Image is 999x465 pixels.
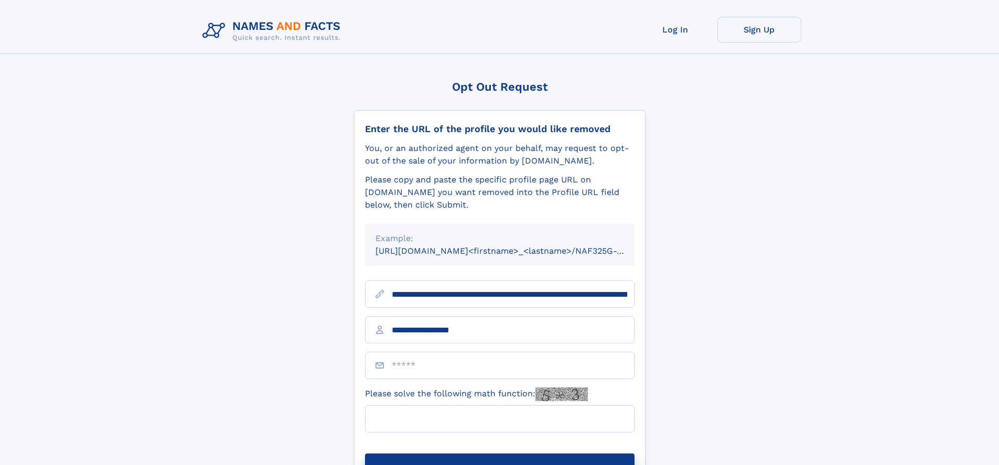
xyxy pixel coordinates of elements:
[365,174,635,211] div: Please copy and paste the specific profile page URL on [DOMAIN_NAME] you want removed into the Pr...
[365,387,588,401] label: Please solve the following math function:
[375,232,624,245] div: Example:
[365,123,635,135] div: Enter the URL of the profile you would like removed
[365,142,635,167] div: You, or an authorized agent on your behalf, may request to opt-out of the sale of your informatio...
[354,80,646,93] div: Opt Out Request
[633,17,717,42] a: Log In
[198,17,349,45] img: Logo Names and Facts
[717,17,801,42] a: Sign Up
[375,246,654,256] small: [URL][DOMAIN_NAME]<firstname>_<lastname>/NAF325G-xxxxxxxx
